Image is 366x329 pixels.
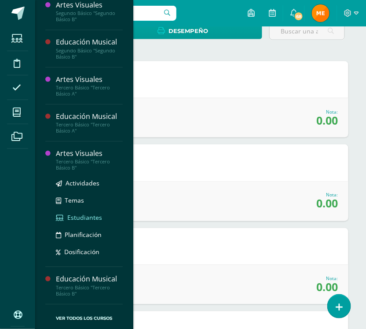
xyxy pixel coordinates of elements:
div: Artes Visuales [56,74,123,85]
a: Estudiantes [56,212,123,222]
a: Actividades [56,178,123,188]
a: Educación MusicalSegundo Básico "Segundo Básico B" [56,37,123,59]
a: Educación MusicalTercero Básico "Tercero Básico A" [56,111,123,134]
a: Temas [56,195,123,205]
div: Tercero Básico "Tercero Básico A" [56,122,123,134]
a: Planificación [56,229,123,240]
a: Educación MusicalTercero Básico "Tercero Básico B" [56,274,123,296]
a: Artes VisualesTercero Básico "Tercero Básico B" [56,148,123,171]
div: Educación Musical [56,111,123,122]
div: Tercero Básico "Tercero Básico B" [56,285,123,297]
div: Tercero Básico "Tercero Básico A" [56,85,123,97]
div: Tercero Básico "Tercero Básico B" [56,159,123,171]
div: Educación Musical [56,274,123,284]
span: Temas [65,196,84,204]
div: Segundo Básico "Segundo Básico B" [56,10,123,22]
a: Dosificación [56,247,123,257]
div: Segundo Básico "Segundo Básico B" [56,48,123,60]
span: Actividades [66,179,99,187]
a: Artes VisualesTercero Básico "Tercero Básico A" [56,74,123,97]
div: Educación Musical [56,37,123,47]
span: Planificación [65,230,102,239]
span: Dosificación [64,248,99,256]
span: Estudiantes [67,213,102,222]
div: Artes Visuales [56,148,123,159]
